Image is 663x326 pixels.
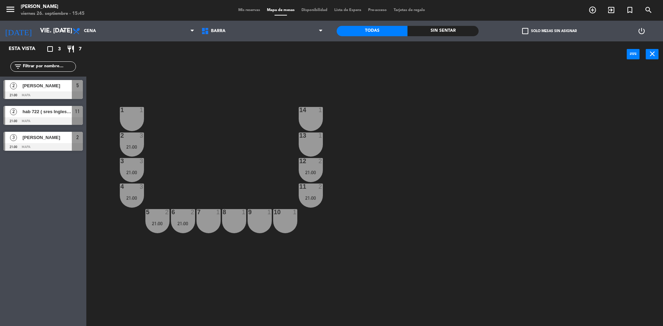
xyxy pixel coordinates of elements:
span: [PERSON_NAME] [22,134,72,141]
div: 9 [248,209,249,215]
div: 1 [242,209,246,215]
div: 4 [121,184,121,190]
span: 3 [10,134,17,141]
i: filter_list [14,62,22,71]
div: 2 [318,158,323,164]
div: 21:00 [120,145,144,149]
div: Sin sentar [407,26,478,36]
div: 1 [216,209,220,215]
div: 12 [299,158,300,164]
div: 11 [299,184,300,190]
span: 3 [58,45,61,53]
span: 7 [79,45,81,53]
span: Disponibilidad [298,8,331,12]
button: close [646,49,659,59]
div: 2 [191,209,195,215]
span: Tarjetas de regalo [390,8,429,12]
span: hab 722 ( sres Inglesini [PERSON_NAME]) [22,108,72,115]
div: 2 [318,184,323,190]
span: check_box_outline_blank [522,28,528,34]
div: 1 [121,107,121,113]
div: 21:00 [171,221,195,226]
input: Filtrar por nombre... [22,63,76,70]
button: menu [5,4,16,17]
div: 21:00 [299,196,323,200]
div: 1 [140,107,144,113]
div: 3 [140,158,144,164]
div: 1 [318,107,323,113]
div: 2 [121,132,121,139]
i: power_input [629,50,637,58]
span: 2 [76,133,79,141]
div: 2 [165,209,169,215]
span: Mis reservas [235,8,263,12]
div: 1 [318,132,323,139]
i: menu [5,4,16,14]
div: viernes 26. septiembre - 15:45 [21,10,85,17]
div: 21:00 [120,170,144,175]
span: [PERSON_NAME] [22,82,72,89]
i: power_settings_new [637,27,646,35]
span: Mapa de mesas [263,8,298,12]
i: turned_in_not [626,6,634,14]
span: 2 [10,108,17,115]
div: 1 [293,209,297,215]
div: 3 [121,158,121,164]
span: BARRA [211,29,225,33]
label: Solo mesas sin asignar [522,28,577,34]
span: 11 [75,107,80,116]
div: 1 [267,209,271,215]
i: restaurant [67,45,75,53]
i: exit_to_app [607,6,615,14]
span: Lista de Espera [331,8,365,12]
span: 5 [76,81,79,90]
i: arrow_drop_down [59,27,67,35]
i: close [648,50,656,58]
i: search [644,6,653,14]
button: power_input [627,49,640,59]
span: Cena [84,29,96,33]
div: 3 [140,132,144,139]
div: 3 [140,184,144,190]
div: [PERSON_NAME] [21,3,85,10]
i: crop_square [46,45,54,53]
div: 21:00 [299,170,323,175]
i: add_circle_outline [588,6,597,14]
span: 2 [10,82,17,89]
div: 21:00 [120,196,144,200]
div: Todas [337,26,407,36]
div: 14 [299,107,300,113]
div: 21:00 [145,221,170,226]
span: Pre-acceso [365,8,390,12]
div: 13 [299,132,300,139]
div: Esta vista [3,45,50,53]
